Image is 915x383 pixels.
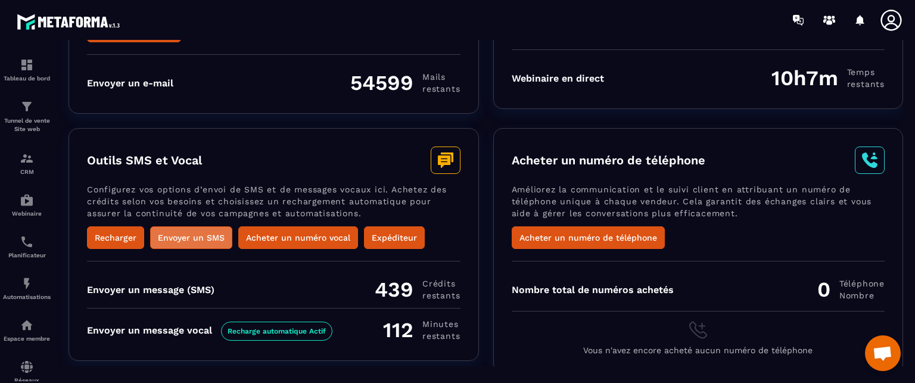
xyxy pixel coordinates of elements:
span: Téléphone [839,278,885,289]
img: formation [20,151,34,166]
span: restants [422,289,460,301]
div: Envoyer un message (SMS) [87,284,214,295]
span: Nombre [839,289,885,301]
span: restants [422,330,460,342]
div: 439 [375,277,460,302]
button: Acheter un numéro de téléphone [512,226,665,249]
button: Envoyer un SMS [150,226,232,249]
span: restants [847,78,885,90]
div: Envoyer un message vocal [87,325,332,336]
a: formationformationTunnel de vente Site web [3,91,51,142]
p: Tableau de bord [3,75,51,82]
div: Envoyer un e-mail [87,77,173,89]
img: automations [20,193,34,207]
div: Ouvrir le chat [865,335,901,371]
span: Vous n'avez encore acheté aucun numéro de téléphone [583,345,813,355]
span: restants [422,83,460,95]
img: scheduler [20,235,34,249]
p: Tunnel de vente Site web [3,117,51,133]
a: automationsautomationsAutomatisations [3,267,51,309]
a: automationsautomationsEspace membre [3,309,51,351]
a: formationformationCRM [3,142,51,184]
div: 0 [817,277,885,302]
h3: Acheter un numéro de téléphone [512,153,705,167]
img: formation [20,58,34,72]
span: Crédits [422,278,460,289]
a: automationsautomationsWebinaire [3,184,51,226]
p: Webinaire [3,210,51,217]
button: Recharger [87,226,144,249]
img: automations [20,318,34,332]
p: Automatisations [3,294,51,300]
span: Recharge automatique Actif [221,322,332,341]
p: CRM [3,169,51,175]
img: automations [20,276,34,291]
span: Temps [847,66,885,78]
div: 54599 [350,70,460,95]
a: schedulerschedulerPlanificateur [3,226,51,267]
div: 10h7m [771,66,885,91]
a: formationformationTableau de bord [3,49,51,91]
p: Planificateur [3,252,51,259]
p: Améliorez la communication et le suivi client en attribuant un numéro de téléphone unique à chaqu... [512,183,885,226]
button: Expéditeur [364,226,425,249]
div: Webinaire en direct [512,73,604,84]
img: formation [20,99,34,114]
span: Mails [422,71,460,83]
p: Configurez vos options d’envoi de SMS et de messages vocaux ici. Achetez des crédits selon vos be... [87,183,460,226]
p: Espace membre [3,335,51,342]
button: Acheter un numéro vocal [238,226,358,249]
img: logo [17,11,124,33]
div: 112 [383,317,460,342]
span: minutes [422,318,460,330]
h3: Outils SMS et Vocal [87,153,202,167]
img: social-network [20,360,34,374]
div: Nombre total de numéros achetés [512,284,674,295]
